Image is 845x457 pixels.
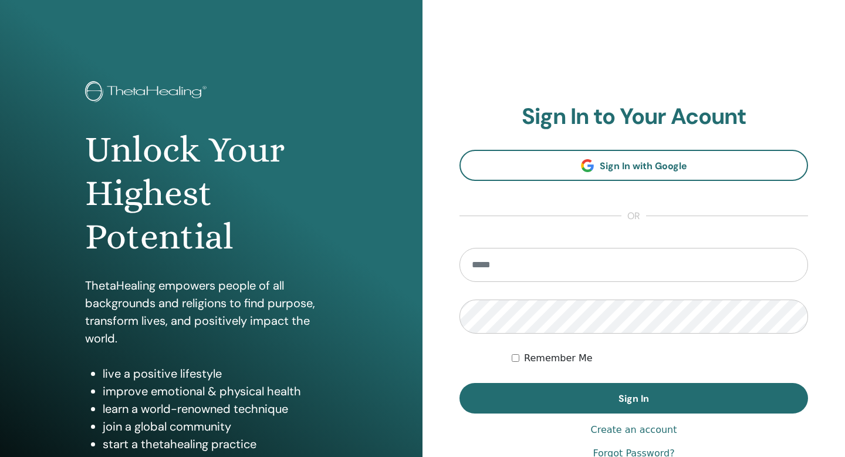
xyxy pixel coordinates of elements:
p: ThetaHealing empowers people of all backgrounds and religions to find purpose, transform lives, a... [85,277,337,347]
label: Remember Me [524,351,593,365]
button: Sign In [459,383,808,414]
div: Keep me authenticated indefinitely or until I manually logout [512,351,808,365]
li: learn a world-renowned technique [103,400,337,418]
h1: Unlock Your Highest Potential [85,128,337,259]
a: Sign In with Google [459,150,808,181]
li: start a thetahealing practice [103,435,337,453]
li: join a global community [103,418,337,435]
a: Create an account [590,423,677,437]
span: or [621,209,646,223]
h2: Sign In to Your Acount [459,103,808,130]
li: live a positive lifestyle [103,365,337,382]
span: Sign In [618,392,649,405]
span: Sign In with Google [600,160,687,172]
li: improve emotional & physical health [103,382,337,400]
